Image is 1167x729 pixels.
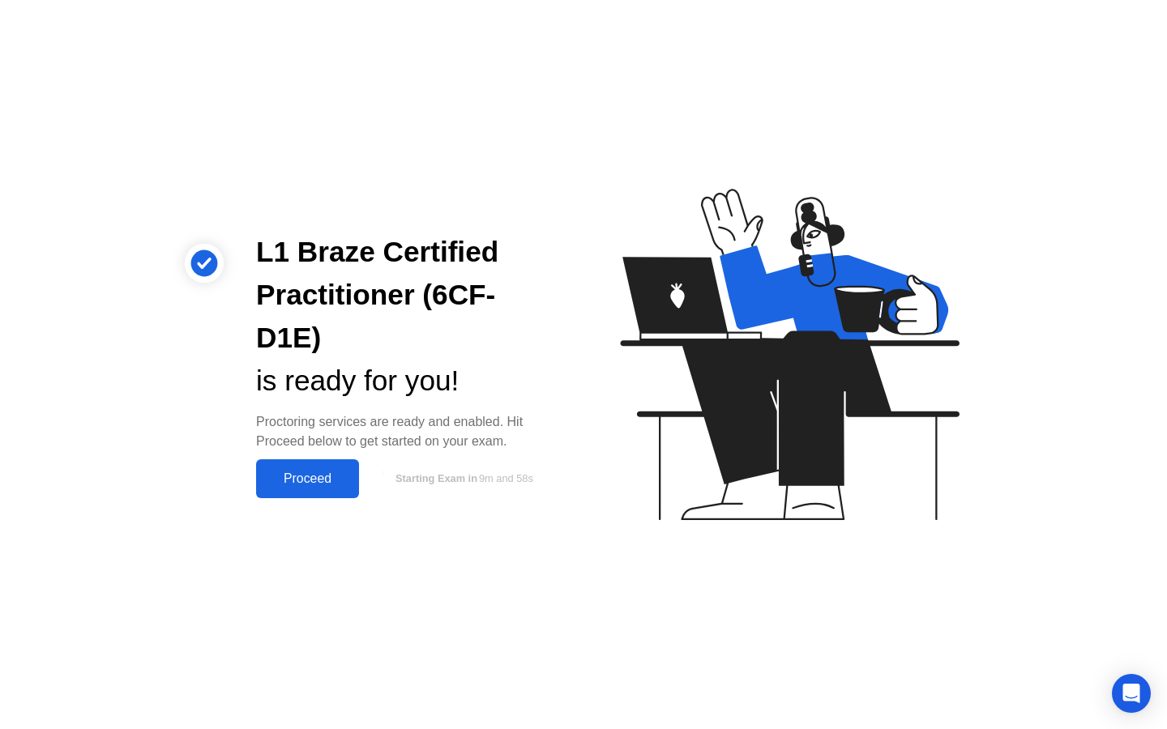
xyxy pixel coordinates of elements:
div: is ready for you! [256,360,558,403]
div: Proctoring services are ready and enabled. Hit Proceed below to get started on your exam. [256,412,558,451]
button: Starting Exam in9m and 58s [367,463,558,494]
button: Proceed [256,459,359,498]
div: L1 Braze Certified Practitioner (6CF-D1E) [256,231,558,359]
div: Open Intercom Messenger [1112,674,1151,713]
span: 9m and 58s [479,472,533,484]
div: Proceed [261,471,354,486]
